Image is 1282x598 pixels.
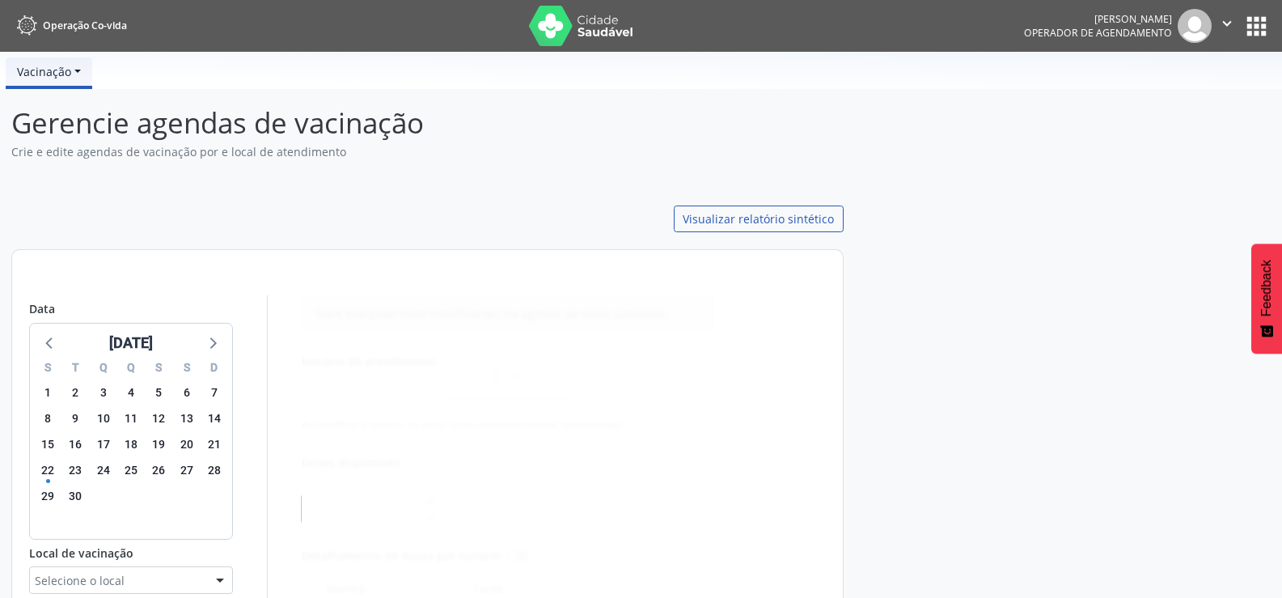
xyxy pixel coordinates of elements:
[147,407,170,430] span: sexta-feira, 12 de setembro de 2025
[1259,260,1274,316] span: Feedback
[147,381,170,404] span: sexta-feira, 5 de setembro de 2025
[43,19,127,32] span: Operação Co-vida
[117,358,145,380] div: Q
[1251,244,1282,354] button: Feedback - Mostrar pesquisa
[203,433,226,456] span: domingo, 21 de setembro de 2025
[90,358,117,380] div: Q
[1024,26,1172,40] span: Operador de agendamento
[64,381,87,404] span: terça-feira, 2 de setembro de 2025
[36,485,59,507] span: segunda-feira, 29 de setembro de 2025
[11,12,127,39] a: Operação Co-vida
[203,407,226,430] span: domingo, 14 de setembro de 2025
[120,407,142,430] span: quinta-feira, 11 de setembro de 2025
[674,206,844,233] a: Visualizar relatório sintético
[6,57,92,86] a: Vacinação
[1178,9,1212,43] img: img
[1024,12,1172,26] div: [PERSON_NAME]
[11,143,431,160] small: Crie e edite agendas de vacinação por e local de atendimento
[36,459,59,481] span: segunda-feira, 22 de setembro de 2025
[1218,15,1236,32] i: 
[172,358,200,380] div: S
[201,358,228,380] div: D
[1242,12,1271,40] button: apps
[176,381,198,404] span: sábado, 6 de setembro de 2025
[34,358,61,380] div: S
[120,433,142,456] span: quinta-feira, 18 de setembro de 2025
[147,459,170,481] span: sexta-feira, 26 de setembro de 2025
[92,407,115,430] span: quarta-feira, 10 de setembro de 2025
[92,381,115,404] span: quarta-feira, 3 de setembro de 2025
[64,485,87,507] span: terça-feira, 30 de setembro de 2025
[64,407,87,430] span: terça-feira, 9 de setembro de 2025
[176,433,198,456] span: sábado, 20 de setembro de 2025
[36,433,59,456] span: segunda-feira, 15 de setembro de 2025
[61,358,89,380] div: T
[36,381,59,404] span: segunda-feira, 1 de setembro de 2025
[92,459,115,481] span: quarta-feira, 24 de setembro de 2025
[1212,9,1242,43] button: 
[35,572,125,589] span: Selecione o local
[176,459,198,481] span: sábado, 27 de setembro de 2025
[120,381,142,404] span: quinta-feira, 4 de setembro de 2025
[29,540,133,567] label: Local de vacinação
[120,459,142,481] span: quinta-feira, 25 de setembro de 2025
[11,106,1271,140] h1: Gerencie agendas de vacinação
[92,433,115,456] span: quarta-feira, 17 de setembro de 2025
[203,459,226,481] span: domingo, 28 de setembro de 2025
[29,295,55,323] label: Data
[36,407,59,430] span: segunda-feira, 8 de setembro de 2025
[17,64,71,79] span: Vacinação
[64,459,87,481] span: terça-feira, 23 de setembro de 2025
[145,358,172,380] div: S
[203,381,226,404] span: domingo, 7 de setembro de 2025
[109,332,153,354] div: [DATE]
[64,433,87,456] span: terça-feira, 16 de setembro de 2025
[147,433,170,456] span: sexta-feira, 19 de setembro de 2025
[176,407,198,430] span: sábado, 13 de setembro de 2025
